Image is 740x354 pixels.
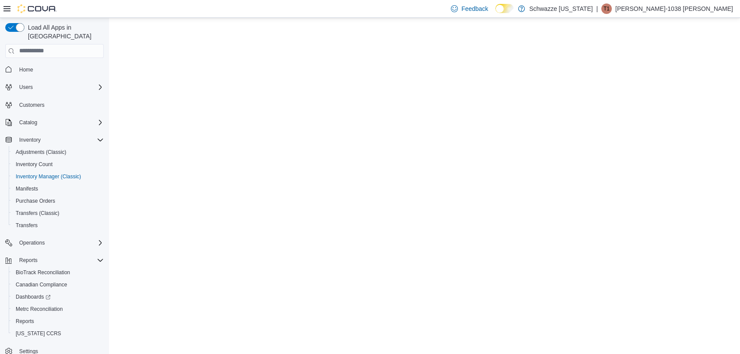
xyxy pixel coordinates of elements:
[16,64,104,75] span: Home
[9,195,107,207] button: Purchase Orders
[16,255,104,265] span: Reports
[9,146,107,158] button: Adjustments (Classic)
[529,3,593,14] p: Schwazze [US_STATE]
[16,135,104,145] span: Inventory
[12,304,66,314] a: Metrc Reconciliation
[9,219,107,231] button: Transfers
[12,208,63,218] a: Transfers (Classic)
[17,4,57,13] img: Cova
[19,84,33,91] span: Users
[12,292,54,302] a: Dashboards
[16,318,34,325] span: Reports
[9,315,107,327] button: Reports
[12,279,71,290] a: Canadian Compliance
[9,266,107,279] button: BioTrack Reconciliation
[12,220,41,231] a: Transfers
[12,184,104,194] span: Manifests
[9,303,107,315] button: Metrc Reconciliation
[2,116,107,129] button: Catalog
[2,254,107,266] button: Reports
[2,99,107,111] button: Customers
[12,316,104,327] span: Reports
[12,328,104,339] span: Washington CCRS
[2,237,107,249] button: Operations
[615,3,733,14] p: [PERSON_NAME]-1038 [PERSON_NAME]
[12,316,38,327] a: Reports
[12,171,104,182] span: Inventory Manager (Classic)
[12,171,85,182] a: Inventory Manager (Classic)
[461,4,488,13] span: Feedback
[16,210,59,217] span: Transfers (Classic)
[12,304,104,314] span: Metrc Reconciliation
[19,66,33,73] span: Home
[9,170,107,183] button: Inventory Manager (Classic)
[19,136,41,143] span: Inventory
[9,279,107,291] button: Canadian Compliance
[16,306,63,313] span: Metrc Reconciliation
[16,117,104,128] span: Catalog
[2,81,107,93] button: Users
[9,158,107,170] button: Inventory Count
[601,3,612,14] div: Thomas-1038 Aragon
[12,279,104,290] span: Canadian Compliance
[12,292,104,302] span: Dashboards
[16,82,36,92] button: Users
[9,327,107,340] button: [US_STATE] CCRS
[12,196,59,206] a: Purchase Orders
[16,281,67,288] span: Canadian Compliance
[16,99,104,110] span: Customers
[12,208,104,218] span: Transfers (Classic)
[16,65,37,75] a: Home
[16,117,41,128] button: Catalog
[19,257,38,264] span: Reports
[16,238,48,248] button: Operations
[12,159,56,170] a: Inventory Count
[495,4,514,13] input: Dark Mode
[12,220,104,231] span: Transfers
[16,149,66,156] span: Adjustments (Classic)
[9,207,107,219] button: Transfers (Classic)
[604,3,610,14] span: T1
[16,82,104,92] span: Users
[2,134,107,146] button: Inventory
[9,291,107,303] a: Dashboards
[19,102,44,109] span: Customers
[596,3,598,14] p: |
[16,100,48,110] a: Customers
[12,147,70,157] a: Adjustments (Classic)
[16,161,53,168] span: Inventory Count
[16,197,55,204] span: Purchase Orders
[16,222,38,229] span: Transfers
[12,147,104,157] span: Adjustments (Classic)
[12,267,74,278] a: BioTrack Reconciliation
[19,119,37,126] span: Catalog
[16,238,104,248] span: Operations
[16,293,51,300] span: Dashboards
[12,159,104,170] span: Inventory Count
[19,239,45,246] span: Operations
[16,255,41,265] button: Reports
[24,23,104,41] span: Load All Apps in [GEOGRAPHIC_DATA]
[16,173,81,180] span: Inventory Manager (Classic)
[16,135,44,145] button: Inventory
[2,63,107,76] button: Home
[12,267,104,278] span: BioTrack Reconciliation
[12,328,65,339] a: [US_STATE] CCRS
[12,184,41,194] a: Manifests
[16,185,38,192] span: Manifests
[12,196,104,206] span: Purchase Orders
[16,330,61,337] span: [US_STATE] CCRS
[9,183,107,195] button: Manifests
[16,269,70,276] span: BioTrack Reconciliation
